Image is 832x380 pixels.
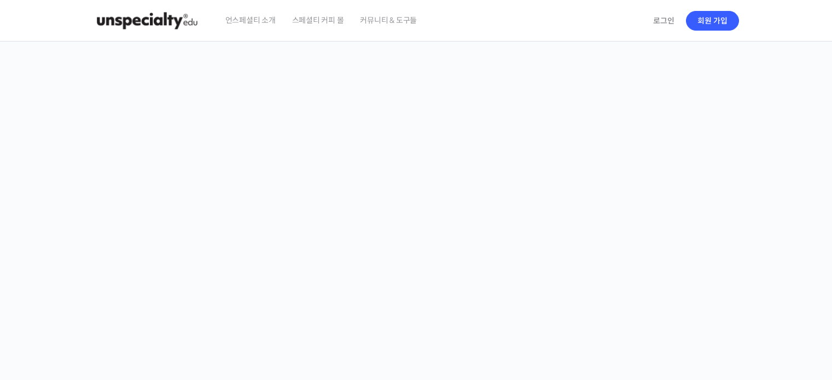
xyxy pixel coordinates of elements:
[11,167,822,223] p: [PERSON_NAME]을 다하는 당신을 위해, 최고와 함께 만든 커피 클래스
[647,8,681,33] a: 로그인
[686,11,739,31] a: 회원 가입
[11,227,822,243] p: 시간과 장소에 구애받지 않고, 검증된 커리큘럼으로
